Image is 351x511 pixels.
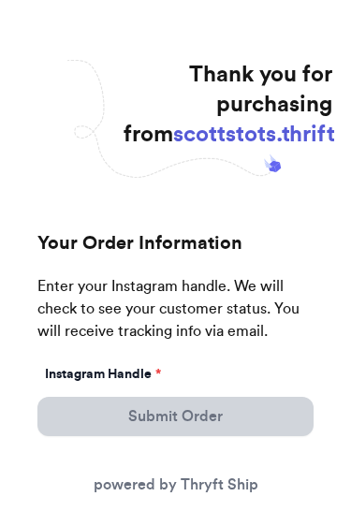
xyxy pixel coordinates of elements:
button: Submit Order [37,397,314,436]
a: powered by Thryft Ship [94,477,258,492]
span: scottstots.thrift [173,124,335,146]
label: Instagram Handle [45,365,161,384]
h2: Your Order Information [37,230,314,275]
p: Enter your Instagram handle. We will check to see your customer status. You will receive tracking... [37,275,314,361]
h1: Thank you for purchasing from [124,60,332,150]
